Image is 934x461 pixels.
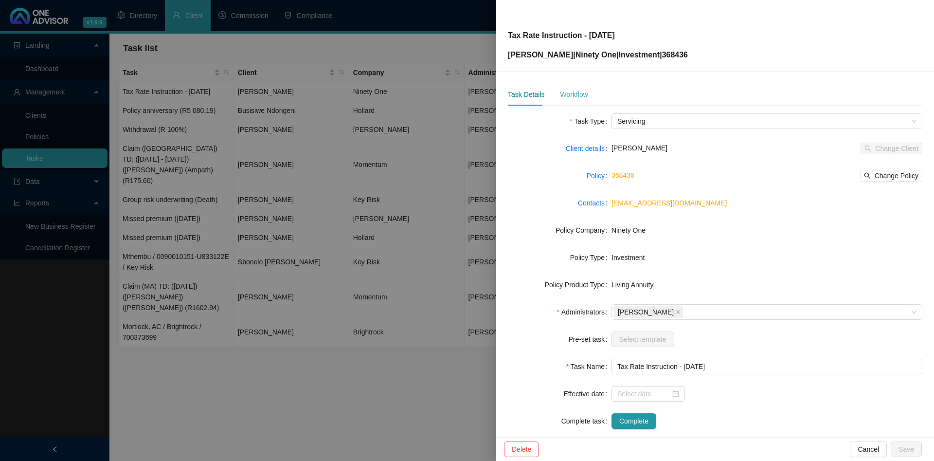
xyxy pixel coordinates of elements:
[864,172,871,179] span: search
[617,388,670,399] input: Select date
[560,89,588,100] div: Workflow
[611,332,674,347] button: Select template
[611,171,634,179] a: 368436
[568,332,611,347] label: Pre-set task
[611,254,645,261] span: Investment
[875,170,918,181] span: Change Policy
[564,386,611,402] label: Effective date
[611,281,653,289] span: Living Annuity
[891,442,922,457] button: Save
[611,226,646,234] span: Ninety One
[557,304,611,320] label: Administrators
[556,222,611,238] label: Policy Company
[587,170,605,181] a: Policy
[613,306,683,318] span: Lynn van der Merwe
[575,51,616,59] span: Ninety One
[676,310,681,314] span: close
[618,307,674,317] span: [PERSON_NAME]
[578,198,605,208] a: Contacts
[619,416,648,426] span: Complete
[508,49,688,61] p: [PERSON_NAME] | | | 368436
[861,143,922,154] button: Change Client
[504,442,539,457] button: Delete
[850,442,887,457] button: Cancel
[570,113,611,129] label: Task Type
[512,444,531,455] span: Delete
[570,250,611,265] label: Policy Type
[858,444,879,455] span: Cancel
[545,277,611,293] label: Policy Product Type
[566,359,611,374] label: Task Name
[508,89,544,100] div: Task Details
[617,114,916,129] span: Servicing
[611,144,667,152] span: [PERSON_NAME]
[611,413,656,429] button: Complete
[566,143,605,154] a: Client details
[508,30,688,41] p: Tax Rate Instruction - [DATE]
[860,170,922,182] button: Change Policy
[619,51,660,59] span: Investment
[561,413,611,429] label: Complete task
[611,199,727,207] a: [EMAIL_ADDRESS][DOMAIN_NAME]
